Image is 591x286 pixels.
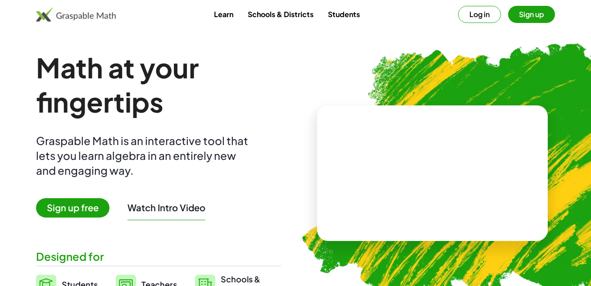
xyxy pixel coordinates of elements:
[365,139,500,207] video: What is this? This is dynamic math notation. Dynamic math notation plays a central role in how Gr...
[508,6,555,23] button: Sign up
[36,50,281,119] h1: Math at your fingertips
[127,202,205,213] button: Watch Intro Video
[458,6,501,23] button: Log in
[321,6,367,23] a: Students
[241,6,321,23] a: Schools & Districts
[36,133,252,178] div: Graspable Math is an interactive tool that lets you learn algebra in an entirely new and engaging...
[207,6,241,23] a: Learn
[36,198,109,218] span: Sign up free
[36,249,281,264] div: Designed for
